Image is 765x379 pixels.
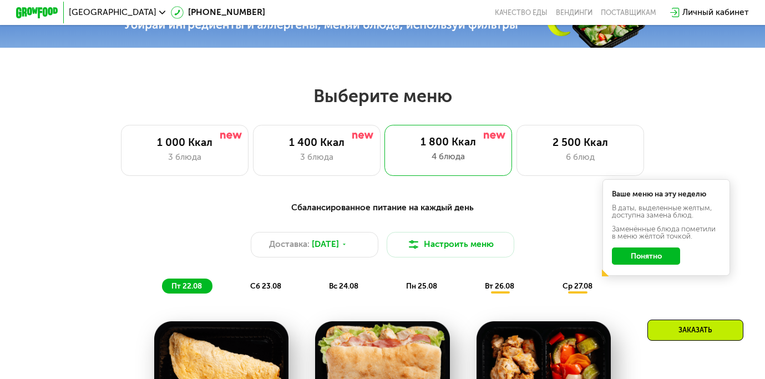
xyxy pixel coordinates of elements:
span: [GEOGRAPHIC_DATA] [69,8,156,17]
div: Сбалансированное питание на каждый день [68,201,697,215]
span: вт 26.08 [485,281,514,290]
h2: Выберите меню [34,85,731,107]
div: 1 800 Ккал [396,135,501,148]
span: пт 22.08 [171,281,202,290]
div: поставщикам [601,8,656,17]
div: Заменённые блюда пометили в меню жёлтой точкой. [612,225,720,240]
div: 2 500 Ккал [528,136,633,149]
span: вс 24.08 [329,281,358,290]
a: Качество еды [495,8,548,17]
a: [PHONE_NUMBER] [171,6,265,19]
span: [DATE] [312,238,339,251]
button: Настроить меню [387,232,514,257]
a: Вендинги [556,8,592,17]
span: пн 25.08 [406,281,437,290]
div: В даты, выделенные желтым, доступна замена блюд. [612,204,720,219]
div: 1 000 Ккал [133,136,238,149]
span: ср 27.08 [563,281,592,290]
div: 3 блюда [133,151,238,164]
div: 1 400 Ккал [264,136,369,149]
button: Понятно [612,247,680,265]
div: 4 блюда [396,150,501,163]
div: Личный кабинет [682,6,749,19]
div: Ваше меню на эту неделю [612,190,720,198]
div: Заказать [647,320,743,341]
div: 6 блюд [528,151,633,164]
span: сб 23.08 [250,281,281,290]
div: 3 блюда [264,151,369,164]
span: Доставка: [269,238,310,251]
